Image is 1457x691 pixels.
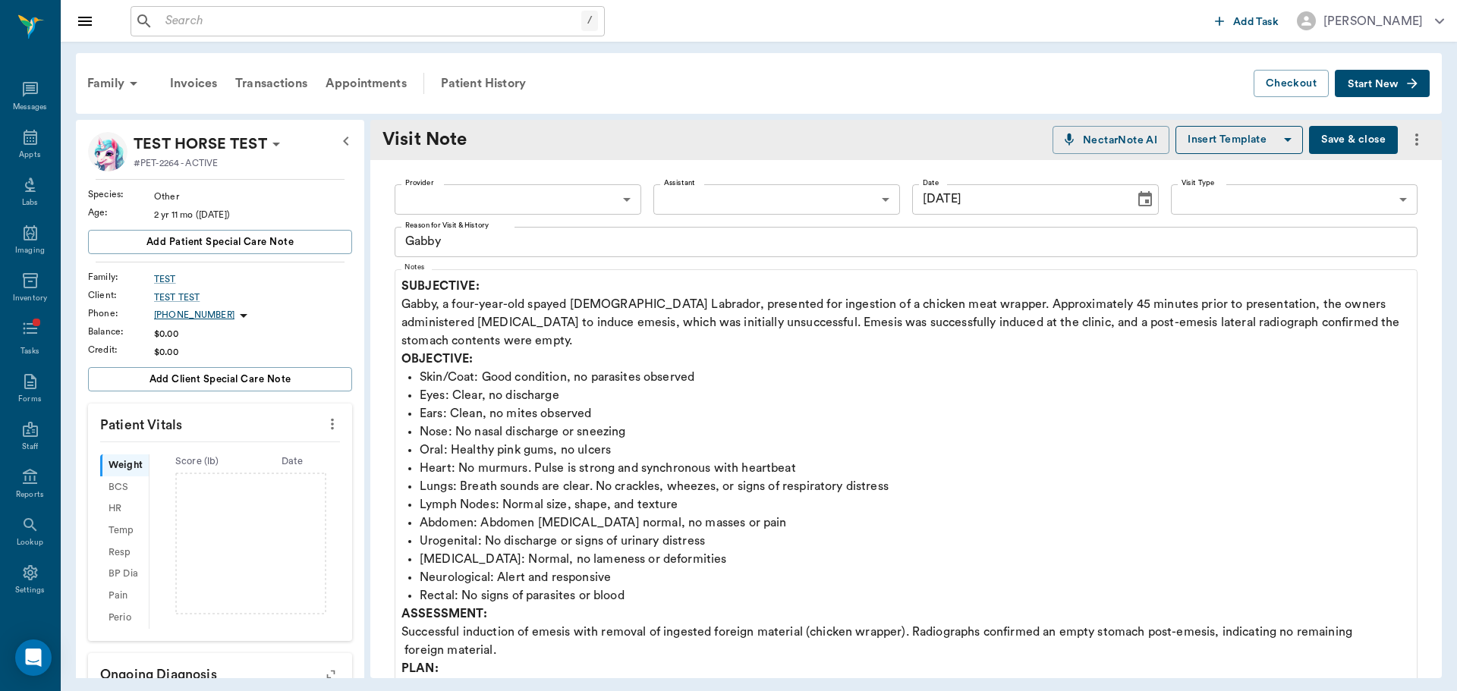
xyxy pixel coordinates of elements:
div: Visit Note [382,126,496,153]
p: Abdomen: Abdomen [MEDICAL_DATA] normal, no masses or pain [420,514,1411,532]
strong: PLAN: [401,662,439,674]
div: $0.00 [154,345,352,359]
button: Save & close [1309,126,1398,154]
textarea: Gabby [405,233,1407,250]
p: TEST HORSE TEST [134,132,267,156]
p: Rectal: No signs of parasites or blood [420,586,1411,605]
div: Credit : [88,343,154,356]
p: Eyes: Clear, no discharge [420,386,1411,404]
span: Add client Special Care Note [149,371,291,388]
div: Reports [16,489,44,501]
div: Resp [100,542,149,564]
label: Provider [405,177,433,188]
img: Profile Image [88,132,127,171]
div: Lookup [17,537,43,548]
p: Ears: Clean, no mites observed [420,404,1411,422]
p: [PHONE_NUMBER] [154,309,234,322]
button: [PERSON_NAME] [1285,7,1456,35]
div: Family [78,65,152,102]
div: Staff [22,441,38,453]
div: Age : [88,206,154,219]
div: BP Dia [100,564,149,586]
p: Nose: No nasal discharge or sneezing [420,422,1411,441]
button: Add patient Special Care Note [88,230,352,254]
p: Urogenital: No discharge or signs of urinary distress [420,532,1411,550]
label: Assistant [664,177,695,188]
label: Visit Type [1182,177,1215,188]
div: HR [100,498,149,520]
div: Pain [100,585,149,607]
div: Phone : [88,306,154,320]
label: Reason for Visit & History [405,220,489,231]
a: Patient History [432,65,535,102]
p: Skin/Coat: Good condition, no parasites observed [420,368,1411,386]
div: Imaging [15,245,45,256]
p: Neurological: Alert and responsive [420,568,1411,586]
button: Close drawer [70,6,100,36]
div: Date [244,454,340,469]
button: Add Task [1209,7,1285,35]
input: Search [159,11,581,32]
div: Balance : [88,325,154,338]
div: Forms [18,394,41,405]
div: Labs [22,197,38,209]
div: Open Intercom Messenger [15,639,52,676]
div: Messages [13,102,48,113]
a: Appointments [316,65,416,102]
button: Start New [1335,70,1430,98]
div: Perio [100,607,149,629]
p: [MEDICAL_DATA]: Normal, no lameness or deformities [420,550,1411,568]
p: Lymph Nodes: Normal size, shape, and texture [420,495,1411,514]
button: NectarNote AI [1053,126,1169,154]
p: Patient Vitals [88,404,352,441]
input: MM/DD/YYYY [912,184,1124,215]
p: Oral: Healthy pink gums, no ulcers [420,441,1411,459]
p: Gabby, a four-year-old spayed [DEMOGRAPHIC_DATA] Labrador, presented for ingestion of a chicken m... [401,277,1411,350]
p: Lungs: Breath sounds are clear. No crackles, wheezes, or signs of respiratory distress [420,477,1411,495]
button: more [1404,127,1430,152]
button: more [320,411,345,437]
button: Checkout [1254,70,1329,98]
label: Date [923,177,939,188]
div: Other [154,190,352,203]
p: Heart: No murmurs. Pulse is strong and synchronous with heartbeat [420,459,1411,477]
div: Settings [15,585,46,596]
button: Insert Template [1175,126,1303,154]
strong: SUBJECTIVE: [401,280,480,292]
div: Weight [100,454,149,476]
button: Choose date, selected date is Oct 5, 2025 [1130,184,1160,215]
a: Transactions [226,65,316,102]
div: BCS [100,476,149,498]
strong: OBJECTIVE: [401,353,474,365]
div: Appts [19,149,40,161]
a: TEST TEST [154,291,352,304]
p: Successful induction of emesis with removal of ingested foreign material (chicken wrapper). Radio... [401,605,1411,659]
button: Add client Special Care Note [88,367,352,391]
label: Notes [404,262,425,272]
div: Score ( lb ) [149,454,245,469]
div: Temp [100,520,149,542]
div: Species : [88,187,154,201]
div: / [581,11,598,31]
div: $0.00 [154,327,352,341]
div: [PERSON_NAME] [1323,12,1423,30]
div: Tasks [20,346,39,357]
a: TEST [154,272,352,286]
a: Invoices [161,65,226,102]
span: Add patient Special Care Note [146,234,294,250]
div: Family : [88,270,154,284]
p: #PET-2264 - ACTIVE [134,156,218,170]
strong: ASSESSMENT: [401,608,487,620]
div: 2 yr 11 mo ([DATE]) [154,208,352,221]
p: Ongoing diagnosis [88,653,352,691]
div: Client : [88,288,154,302]
div: Inventory [13,293,47,304]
